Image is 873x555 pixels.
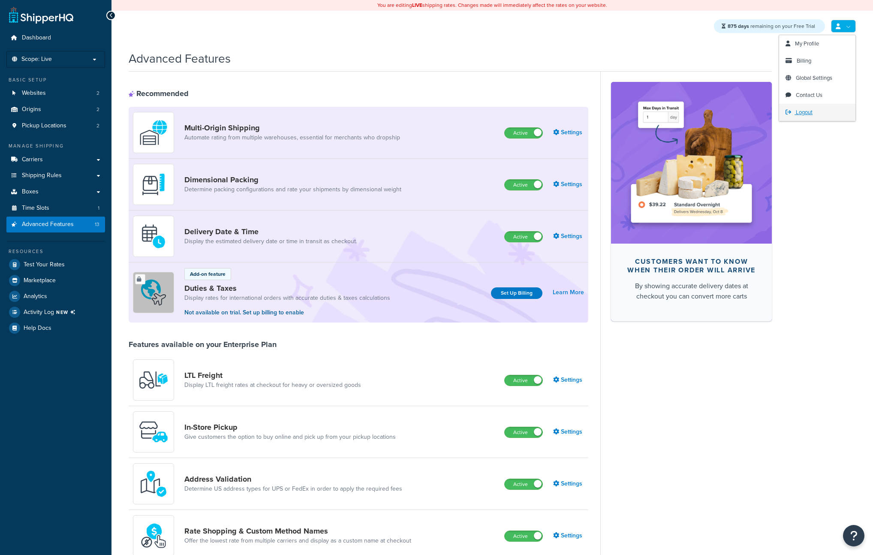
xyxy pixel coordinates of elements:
span: 1 [98,205,99,212]
span: Pickup Locations [22,122,66,130]
span: Carriers [22,156,43,163]
a: Settings [553,478,584,490]
span: NEW [56,309,79,316]
span: Marketplace [24,277,56,284]
span: Origins [22,106,41,113]
h1: Advanced Features [129,50,231,67]
span: Shipping Rules [22,172,62,179]
li: Pickup Locations [6,118,105,134]
a: Rate Shopping & Custom Method Names [184,526,411,536]
label: Active [505,479,542,489]
a: My Profile [779,35,855,52]
div: Customers want to know when their order will arrive [625,257,758,274]
span: Advanced Features [22,221,74,228]
li: Time Slots [6,200,105,216]
a: Test Your Rates [6,257,105,272]
span: remaining on your Free Trial [728,22,815,30]
a: Dashboard [6,30,105,46]
label: Active [505,427,542,437]
li: Websites [6,85,105,101]
a: Display rates for international orders with accurate duties & taxes calculations [184,294,390,302]
span: Boxes [22,188,39,196]
p: Not available on trial. Set up billing to enable [184,308,390,317]
a: Shipping Rules [6,168,105,184]
img: kIG8fy0lQAAAABJRU5ErkJggg== [138,469,169,499]
label: Active [505,128,542,138]
span: Logout [796,108,813,116]
a: Display LTL freight rates at checkout for heavy or oversized goods [184,381,361,389]
a: Determine packing configurations and rate your shipments by dimensional weight [184,185,401,194]
a: Global Settings [779,69,855,87]
li: Help Docs [6,320,105,336]
a: Offer the lowest rate from multiple carriers and display as a custom name at checkout [184,537,411,545]
a: Logout [779,104,855,121]
span: 13 [95,221,99,228]
a: Delivery Date & Time [184,227,357,236]
div: Features available on your Enterprise Plan [129,340,277,349]
span: Activity Log [24,307,79,318]
span: Billing [797,57,811,65]
li: Billing [779,52,855,69]
span: Websites [22,90,46,97]
a: Boxes [6,184,105,200]
span: 2 [96,90,99,97]
button: Open Resource Center [843,525,864,546]
a: Learn More [553,287,584,299]
img: DTVBYsAAAAAASUVORK5CYII= [138,169,169,199]
li: [object Object] [6,305,105,320]
li: Origins [6,102,105,118]
a: Origins2 [6,102,105,118]
a: Settings [553,530,584,542]
a: Determine US address types for UPS or FedEx in order to apply the required fees [184,485,402,493]
label: Active [505,232,542,242]
img: y79ZsPf0fXUFUhFXDzUgf+ktZg5F2+ohG75+v3d2s1D9TjoU8PiyCIluIjV41seZevKCRuEjTPPOKHJsQcmKCXGdfprl3L4q7... [138,365,169,395]
a: Contact Us [779,87,855,104]
a: Analytics [6,289,105,304]
a: Settings [553,374,584,386]
a: Address Validation [184,474,402,484]
span: Time Slots [22,205,49,212]
a: Settings [553,230,584,242]
a: Pickup Locations2 [6,118,105,134]
li: Advanced Features [6,217,105,232]
label: Active [505,180,542,190]
img: gfkeb5ejjkALwAAAABJRU5ErkJggg== [138,221,169,251]
strong: 875 days [728,22,749,30]
img: wfgcfpwTIucLEAAAAASUVORK5CYII= [138,417,169,447]
div: By showing accurate delivery dates at checkout you can convert more carts [625,281,758,302]
a: LTL Freight [184,371,361,380]
a: Marketplace [6,273,105,288]
span: Analytics [24,293,47,300]
a: Duties & Taxes [184,284,390,293]
a: Time Slots1 [6,200,105,216]
img: icon-duo-feat-rate-shopping-ecdd8bed.png [138,521,169,551]
label: Active [505,375,542,386]
b: LIVE [412,1,422,9]
a: Carriers [6,152,105,168]
a: Settings [553,426,584,438]
span: Dashboard [22,34,51,42]
img: feature-image-ddt-36eae7f7280da8017bfb280eaccd9c446f90b1fe08728e4019434db127062ab4.png [624,95,759,230]
div: Basic Setup [6,76,105,84]
span: Test Your Rates [24,261,65,268]
span: Help Docs [24,325,51,332]
a: Settings [553,127,584,139]
a: Give customers the option to buy online and pick up from your pickup locations [184,433,396,441]
a: Automate rating from multiple warehouses, essential for merchants who dropship [184,133,400,142]
span: 2 [96,106,99,113]
a: Multi-Origin Shipping [184,123,400,133]
span: 2 [96,122,99,130]
a: In-Store Pickup [184,422,396,432]
a: Websites2 [6,85,105,101]
span: My Profile [795,39,819,48]
a: Settings [553,178,584,190]
span: Global Settings [796,74,832,82]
